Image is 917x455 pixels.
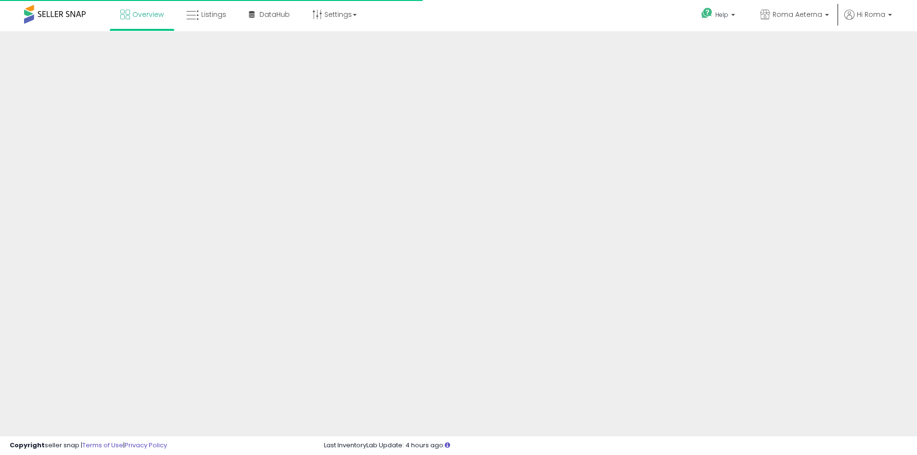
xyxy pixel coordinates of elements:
span: Overview [132,10,164,19]
span: Help [715,11,728,19]
a: Hi Roma [844,10,892,29]
span: Listings [201,10,226,19]
span: DataHub [259,10,290,19]
span: Hi Roma [857,10,885,19]
i: Get Help [701,7,713,19]
span: Roma Aeterna [773,10,822,19]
